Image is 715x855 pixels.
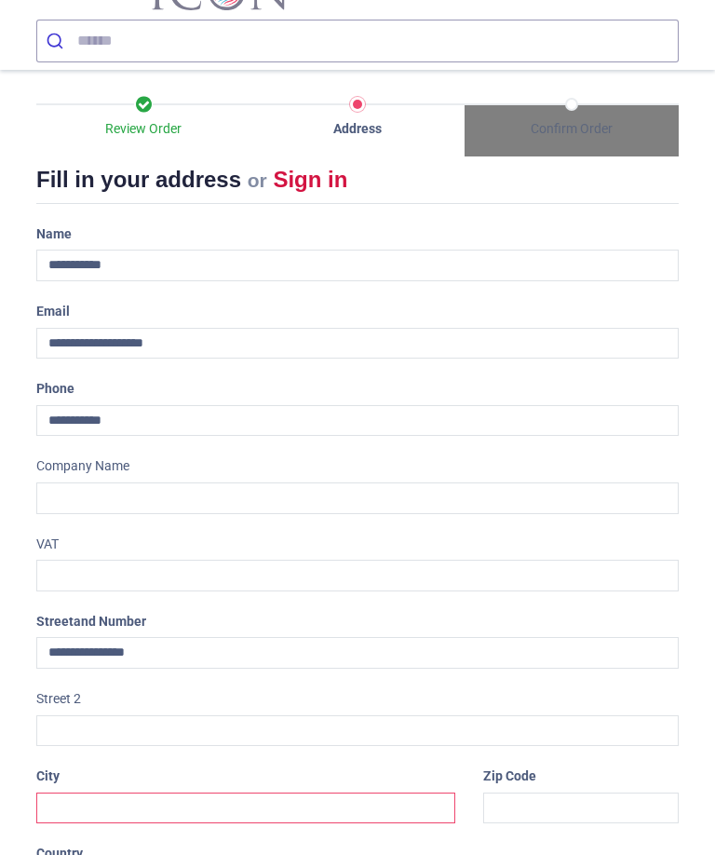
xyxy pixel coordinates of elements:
label: Phone [36,373,74,405]
small: or [248,170,267,191]
label: Street [36,606,146,638]
button: Submit [37,20,77,61]
a: Sign in [273,167,347,192]
div: Address [250,120,465,139]
label: Street 2 [36,684,81,715]
label: Zip Code [483,761,536,793]
div: Review Order [36,120,250,139]
div: Confirm Order [465,120,679,139]
label: Email [36,296,70,328]
label: Company Name [36,451,129,482]
span: and Number [74,614,146,629]
label: Name [36,219,72,251]
label: VAT [36,529,59,561]
span: Fill in your address [36,167,241,192]
label: City [36,761,60,793]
